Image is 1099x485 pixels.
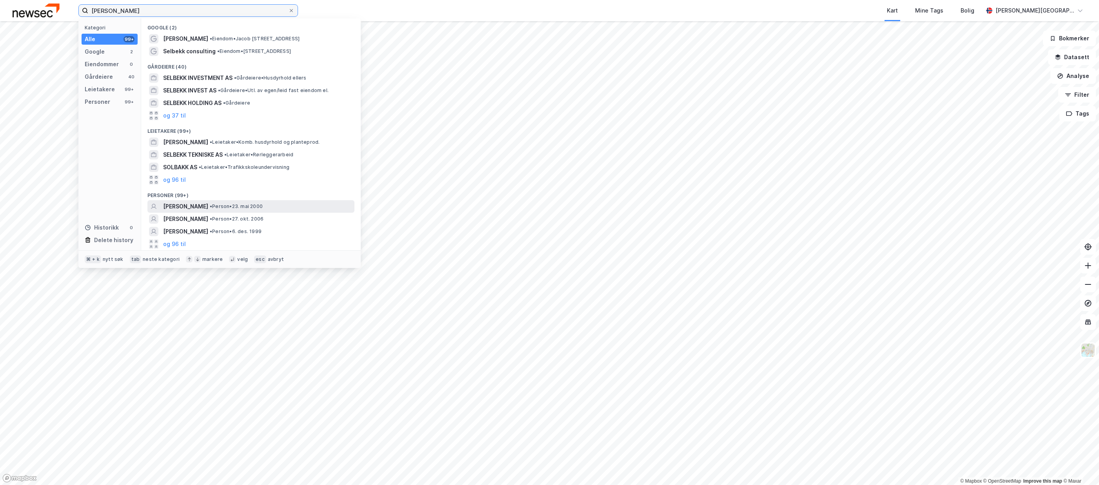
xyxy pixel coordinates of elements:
span: SELBEKK INVESTMENT AS [163,73,233,83]
span: SELBEKK HOLDING AS [163,98,222,108]
button: og 96 til [163,239,186,249]
div: markere [202,256,223,262]
span: • [199,164,201,170]
button: Datasett [1048,49,1096,65]
span: [PERSON_NAME] [163,202,208,211]
span: • [210,203,212,209]
div: Bolig [961,6,974,15]
div: velg [237,256,248,262]
span: Leietaker • Rørleggerarbeid [224,152,293,158]
div: Leietakere (99+) [141,122,361,136]
span: • [223,100,225,106]
div: 0 [128,224,134,231]
div: Gårdeiere (40) [141,58,361,72]
a: OpenStreetMap [983,478,1021,484]
div: Personer [85,97,110,107]
span: • [218,87,220,93]
div: 99+ [124,36,134,42]
div: Mine Tags [915,6,943,15]
div: Personer (99+) [141,186,361,200]
span: Gårdeiere • Utl. av egen/leid fast eiendom el. [218,87,329,94]
span: Leietaker • Trafikkskoleundervisning [199,164,289,170]
span: Person • 23. mai 2000 [210,203,263,210]
span: [PERSON_NAME] [163,138,208,147]
span: • [217,48,220,54]
span: SOLBAKK AS [163,163,197,172]
span: • [210,216,212,222]
div: 2 [128,49,134,55]
div: Leietakere [85,85,115,94]
div: 99+ [124,86,134,92]
input: Søk på adresse, matrikkel, gårdeiere, leietakere eller personer [88,5,288,16]
span: Leietaker • Komb. husdyrhold og planteprod. [210,139,320,145]
button: Tags [1059,106,1096,121]
div: Kart [887,6,898,15]
span: Gårdeiere • Husdyrhold ellers [234,75,307,81]
div: Alle [85,34,95,44]
div: esc [254,255,266,263]
div: Eiendommer [85,60,119,69]
div: 40 [128,74,134,80]
button: og 96 til [163,175,186,185]
a: Mapbox [960,478,982,484]
div: Historikk [85,223,119,232]
button: Bokmerker [1043,31,1096,46]
button: Filter [1058,87,1096,103]
div: [PERSON_NAME][GEOGRAPHIC_DATA] [995,6,1074,15]
a: Improve this map [1023,478,1062,484]
span: Gårdeiere [223,100,250,106]
div: Kategori [85,25,138,31]
span: • [224,152,227,157]
span: • [234,75,236,81]
div: Google [85,47,105,56]
button: og 37 til [163,111,186,120]
img: Z [1081,343,1095,358]
span: • [210,139,212,145]
div: Google (2) [141,18,361,33]
div: neste kategori [143,256,180,262]
span: SELBEKK INVEST AS [163,86,216,95]
div: nytt søk [103,256,124,262]
div: Kontrollprogram for chat [1060,447,1099,485]
div: 0 [128,61,134,67]
div: 99+ [124,99,134,105]
div: Gårdeiere [85,72,113,81]
a: Mapbox homepage [2,474,37,483]
span: SELBEKK TEKNISKE AS [163,150,223,159]
div: avbryt [268,256,284,262]
span: • [210,36,212,42]
span: Eiendom • Jacob [STREET_ADDRESS] [210,36,300,42]
div: tab [130,255,142,263]
span: Eiendom • [STREET_ADDRESS] [217,48,291,54]
span: • [210,228,212,234]
span: Person • 27. okt. 2006 [210,216,263,222]
button: Analyse [1050,68,1096,84]
span: [PERSON_NAME] [163,34,208,43]
iframe: Chat Widget [1060,447,1099,485]
span: Person • 6. des. 1999 [210,228,262,235]
div: Delete history [94,235,133,245]
span: [PERSON_NAME] [163,227,208,236]
span: [PERSON_NAME] [163,214,208,224]
div: ⌘ + k [85,255,101,263]
span: Selbekk consulting [163,47,216,56]
img: newsec-logo.f6e21ccffca1b3a03d2d.png [13,4,60,17]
